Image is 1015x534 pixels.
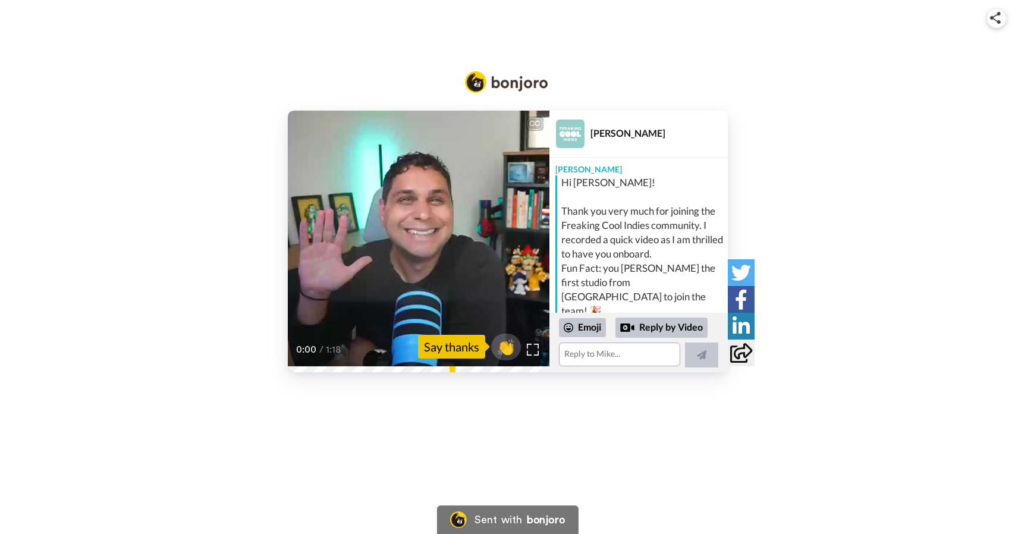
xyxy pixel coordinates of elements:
[491,337,521,356] span: 👏
[549,158,728,175] div: [PERSON_NAME]
[615,318,708,338] div: Reply by Video
[590,127,727,139] div: [PERSON_NAME]
[556,120,585,148] img: Profile Image
[527,344,539,356] img: Full screen
[527,118,542,130] div: CC
[620,321,634,335] div: Reply by Video
[990,12,1001,24] img: ic_share.svg
[319,343,323,357] span: /
[296,343,317,357] span: 0:00
[465,71,548,93] img: Bonjoro Logo
[491,334,521,360] button: 👏
[559,318,606,337] div: Emoji
[326,343,347,357] span: 1:18
[418,335,485,359] div: Say thanks
[561,175,725,332] div: Hi [PERSON_NAME]! Thank you very much for joining the Freaking Cool Indies community. I recorded ...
